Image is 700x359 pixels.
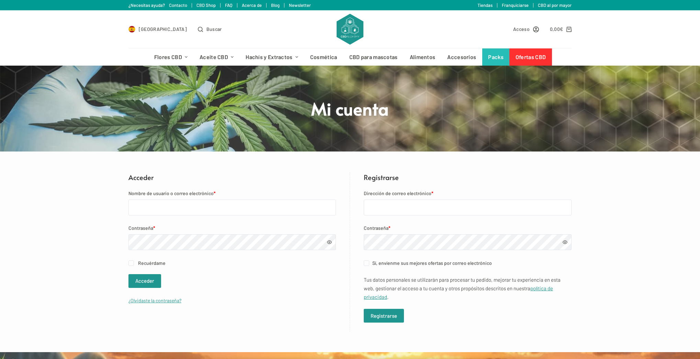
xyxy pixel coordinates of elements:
a: Alimentos [404,48,441,66]
span: Recuérdame [138,260,166,266]
a: Acerca de [242,2,262,8]
span: Buscar [206,25,222,33]
nav: Menú de cabecera [148,48,552,66]
h2: Acceder [128,172,336,182]
label: Nombre de usuario o correo electrónico [128,189,336,197]
h2: Registrarse [364,172,572,182]
a: Hachís y Extractos [240,48,304,66]
label: Contraseña [128,224,336,232]
a: Flores CBD [148,48,193,66]
a: Cosmética [304,48,343,66]
a: Carro de compra [550,25,572,33]
input: Sí, envíenme sus mejores ofertas por correo electrónico [364,260,369,266]
img: CBD Alchemy [337,14,363,45]
button: Registrarse [364,309,404,323]
a: CBD para mascotas [343,48,404,66]
a: Accesorios [441,48,482,66]
a: CBD Shop [196,2,216,8]
h1: Mi cuenta [221,97,479,120]
bdi: 0,00 [550,26,563,32]
label: Contraseña [364,224,572,232]
span: Acceso [513,25,530,33]
span: € [560,26,563,32]
a: FAQ [225,2,233,8]
a: Tiendas [477,2,493,8]
a: Acceso [513,25,539,33]
span: [GEOGRAPHIC_DATA] [139,25,187,33]
p: Tus datos personales se utilizarán para procesar tu pedido, mejorar tu experiencia en esta web, g... [364,276,572,301]
a: Blog [271,2,280,8]
a: Franquiciarse [502,2,529,8]
button: Abrir formulario de búsqueda [198,25,222,33]
label: Sí, envíenme sus mejores ofertas por correo electrónico [364,259,572,267]
button: Acceder [128,274,161,288]
label: Dirección de correo electrónico [364,189,572,197]
a: CBD al por mayor [538,2,572,8]
a: Newsletter [289,2,311,8]
a: Ofertas CBD [509,48,552,66]
input: Recuérdame [128,260,134,266]
a: Aceite CBD [194,48,240,66]
a: Packs [482,48,510,66]
a: ¿Necesitas ayuda? Contacto [128,2,187,8]
a: política de privacidad [364,285,553,300]
a: ¿Olvidaste la contraseña? [128,298,181,303]
img: ES Flag [128,26,135,33]
a: Select Country [128,25,187,33]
